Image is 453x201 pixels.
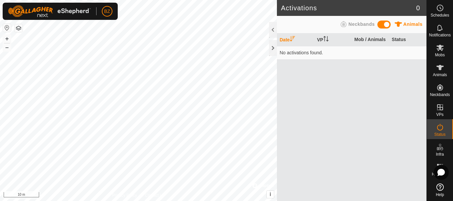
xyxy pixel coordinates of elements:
h2: Activations [281,4,416,12]
a: Contact Us [145,192,164,198]
button: – [3,43,11,51]
span: Schedules [430,13,449,17]
th: Mob / Animals [352,33,389,46]
span: Neckbands [430,93,450,97]
span: Neckbands [349,22,375,27]
span: Infra [436,152,444,156]
p-sorticon: Activate to sort [290,37,295,42]
span: 0 [416,3,420,13]
a: Help [427,181,453,199]
span: i [270,191,271,197]
button: Reset Map [3,24,11,32]
td: No activations found. [277,46,426,59]
span: Mobs [435,53,445,57]
span: Animals [403,22,422,27]
button: i [267,191,274,198]
button: + [3,35,11,43]
span: Notifications [429,33,451,37]
span: VPs [436,113,443,117]
span: Help [436,193,444,197]
th: Date [277,33,314,46]
p-sorticon: Activate to sort [323,37,329,42]
span: BZ [104,8,110,15]
a: Privacy Policy [112,192,137,198]
img: Gallagher Logo [8,5,91,17]
span: Animals [433,73,447,77]
th: Status [389,33,426,46]
span: Heatmap [432,172,448,176]
button: Map Layers [15,24,23,32]
span: Status [434,132,445,136]
th: VP [314,33,352,46]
